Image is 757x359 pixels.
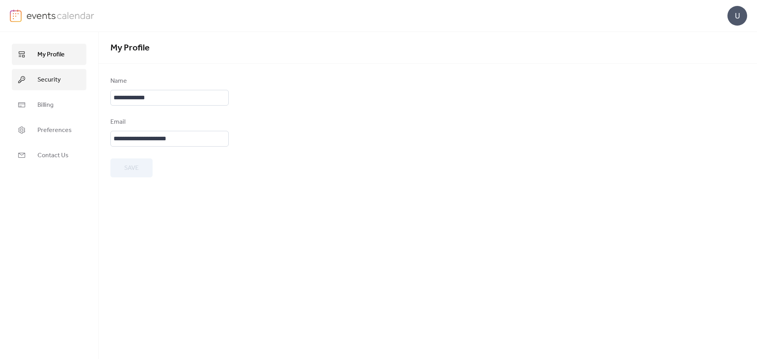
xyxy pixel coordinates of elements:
div: U [727,6,747,26]
div: Name [110,76,227,86]
img: logo [10,9,22,22]
a: Security [12,69,86,90]
span: Security [37,75,61,85]
a: Contact Us [12,145,86,166]
img: logo-type [26,9,95,21]
span: Contact Us [37,151,69,160]
span: My Profile [110,39,149,57]
a: Preferences [12,119,86,141]
div: Email [110,117,227,127]
a: Billing [12,94,86,115]
a: My Profile [12,44,86,65]
span: Preferences [37,126,72,135]
span: Billing [37,100,54,110]
span: My Profile [37,50,65,60]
